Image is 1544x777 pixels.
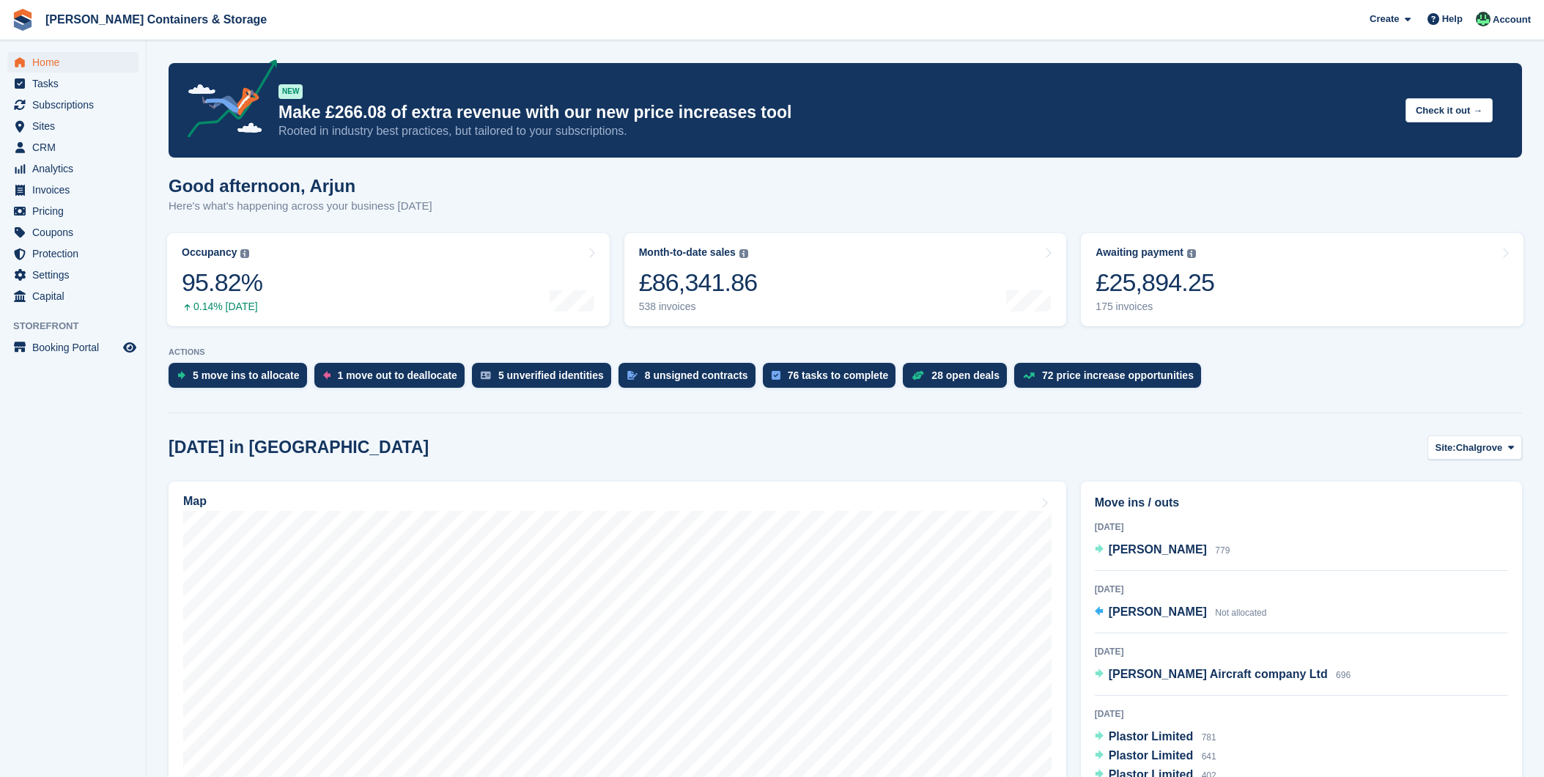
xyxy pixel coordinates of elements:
span: Tasks [32,73,120,94]
h2: [DATE] in [GEOGRAPHIC_DATA] [169,438,429,457]
a: 1 move out to deallocate [314,363,472,395]
a: 28 open deals [903,363,1014,395]
a: Awaiting payment £25,894.25 175 invoices [1081,233,1523,326]
a: menu [7,137,138,158]
div: 95.82% [182,268,262,298]
a: 8 unsigned contracts [618,363,763,395]
p: Rooted in industry best practices, but tailored to your subscriptions. [278,123,1394,139]
a: [PERSON_NAME] 779 [1095,541,1230,560]
span: Capital [32,286,120,306]
a: 72 price increase opportunities [1014,363,1208,395]
span: Site: [1436,441,1456,455]
img: price-adjustments-announcement-icon-8257ccfd72463d97f412b2fc003d46551f7dbcb40ab6d574587a9cd5c0d94... [175,59,278,143]
button: Site: Chalgrove [1427,435,1523,460]
div: 1 move out to deallocate [338,369,457,381]
a: menu [7,158,138,179]
a: menu [7,243,138,264]
span: [PERSON_NAME] Aircraft company Ltd [1109,668,1328,680]
a: menu [7,222,138,243]
a: menu [7,286,138,306]
img: contract_signature_icon-13c848040528278c33f63329250d36e43548de30e8caae1d1a13099fd9432cc5.svg [627,371,638,380]
div: 538 invoices [639,301,758,313]
a: [PERSON_NAME] Containers & Storage [40,7,273,32]
div: 5 move ins to allocate [193,369,300,381]
span: Storefront [13,319,146,334]
img: icon-info-grey-7440780725fd019a000dd9b08b2336e03edf1995a4989e88bcd33f0948082b44.svg [1187,249,1196,258]
a: 5 unverified identities [472,363,618,395]
span: Analytics [32,158,120,179]
a: Plastor Limited 641 [1095,747,1216,766]
span: Sites [32,116,120,136]
img: icon-info-grey-7440780725fd019a000dd9b08b2336e03edf1995a4989e88bcd33f0948082b44.svg [739,249,748,258]
div: 0.14% [DATE] [182,301,262,313]
div: 8 unsigned contracts [645,369,748,381]
span: Invoices [32,180,120,200]
div: NEW [278,84,303,99]
img: icon-info-grey-7440780725fd019a000dd9b08b2336e03edf1995a4989e88bcd33f0948082b44.svg [240,249,249,258]
span: Coupons [32,222,120,243]
div: [DATE] [1095,707,1508,721]
span: Booking Portal [32,337,120,358]
span: Help [1442,12,1463,26]
a: menu [7,116,138,136]
a: menu [7,265,138,285]
span: [PERSON_NAME] [1109,543,1207,556]
a: menu [7,95,138,115]
div: Month-to-date sales [639,246,736,259]
div: [DATE] [1095,520,1508,534]
a: Month-to-date sales £86,341.86 538 invoices [624,233,1067,326]
a: 76 tasks to complete [763,363,904,395]
img: move_ins_to_allocate_icon-fdf77a2bb77ea45bf5b3d319d69a93e2d87916cf1d5bf7949dd705db3b84f3ca.svg [177,371,185,380]
div: £25,894.25 [1096,268,1214,298]
button: Check it out → [1406,98,1493,122]
div: Occupancy [182,246,237,259]
img: deal-1b604bf984904fb50ccaf53a9ad4b4a5d6e5aea283cecdc64d6e3604feb123c2.svg [912,370,924,380]
span: 781 [1202,732,1216,743]
a: [PERSON_NAME] Aircraft company Ltd 696 [1095,666,1351,685]
p: ACTIONS [169,347,1522,357]
span: Chalgrove [1456,441,1503,455]
span: Protection [32,243,120,264]
a: Occupancy 95.82% 0.14% [DATE] [167,233,610,326]
img: task-75834270c22a3079a89374b754ae025e5fb1db73e45f91037f5363f120a921f8.svg [772,371,780,380]
h2: Move ins / outs [1095,494,1508,512]
a: menu [7,337,138,358]
span: Pricing [32,201,120,221]
h2: Map [183,495,207,508]
div: 72 price increase opportunities [1042,369,1194,381]
div: 175 invoices [1096,301,1214,313]
img: price_increase_opportunities-93ffe204e8149a01c8c9dc8f82e8f89637d9d84a8eef4429ea346261dce0b2c0.svg [1023,372,1035,379]
span: 696 [1336,670,1351,680]
span: Settings [32,265,120,285]
span: Plastor Limited [1109,749,1194,762]
div: [DATE] [1095,645,1508,658]
img: stora-icon-8386f47178a22dfd0bd8f6a31ec36ba5ce8667c1dd55bd0f319d3a0aa187defe.svg [12,9,34,31]
span: Home [32,52,120,73]
img: move_outs_to_deallocate_icon-f764333ba52eb49d3ac5e1228854f67142a1ed5810a6f6cc68b1a99e826820c5.svg [323,371,330,380]
a: menu [7,180,138,200]
div: 76 tasks to complete [788,369,889,381]
img: verify_identity-adf6edd0f0f0b5bbfe63781bf79b02c33cf7c696d77639b501bdc392416b5a36.svg [481,371,491,380]
h1: Good afternoon, Arjun [169,176,432,196]
span: Subscriptions [32,95,120,115]
span: CRM [32,137,120,158]
div: Awaiting payment [1096,246,1183,259]
span: Not allocated [1215,608,1266,618]
div: 28 open deals [931,369,1000,381]
span: 641 [1202,751,1216,762]
a: Preview store [121,339,138,356]
img: Arjun Preetham [1476,12,1491,26]
div: £86,341.86 [639,268,758,298]
span: 779 [1215,545,1230,556]
p: Here's what's happening across your business [DATE] [169,198,432,215]
a: [PERSON_NAME] Not allocated [1095,603,1267,622]
a: 5 move ins to allocate [169,363,314,395]
div: [DATE] [1095,583,1508,596]
div: 5 unverified identities [498,369,604,381]
span: [PERSON_NAME] [1109,605,1207,618]
a: menu [7,73,138,94]
span: Create [1370,12,1399,26]
p: Make £266.08 of extra revenue with our new price increases tool [278,102,1394,123]
a: Plastor Limited 781 [1095,728,1216,747]
span: Account [1493,12,1531,27]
